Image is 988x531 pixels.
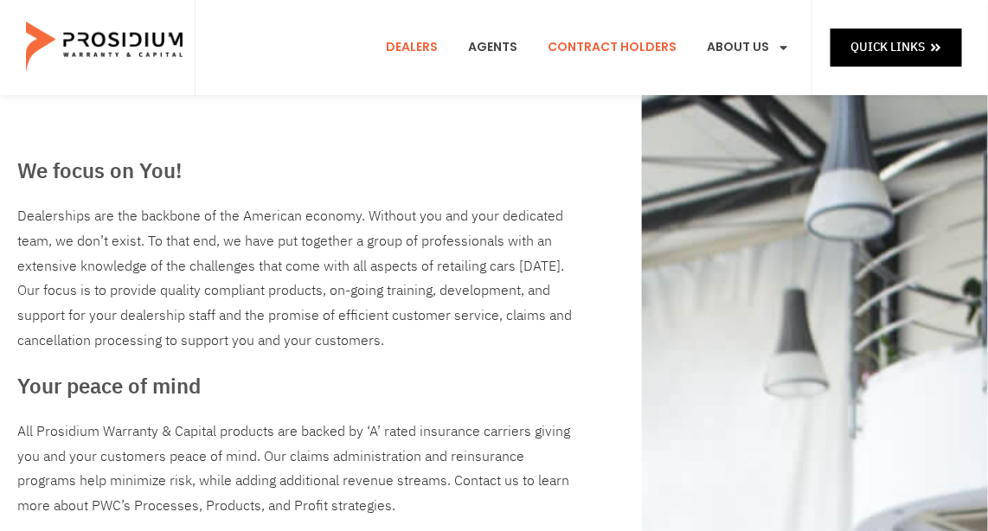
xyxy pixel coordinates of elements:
[373,16,451,80] a: Dealers
[17,419,582,519] p: All Prosidium Warranty & Capital products are backed by ‘A’ rated insurance carriers giving you a...
[455,16,530,80] a: Agents
[17,371,582,402] h3: Your peace of mind
[831,29,962,66] a: Quick Links
[283,2,337,15] span: Last Name
[535,16,690,80] a: Contract Holders
[17,156,582,187] h3: We focus on You!
[17,204,582,354] div: Dealerships are the backbone of the American economy. Without you and your dedicated team, we don...
[694,16,803,80] a: About Us
[373,16,803,80] nav: Menu
[850,36,926,58] span: Quick Links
